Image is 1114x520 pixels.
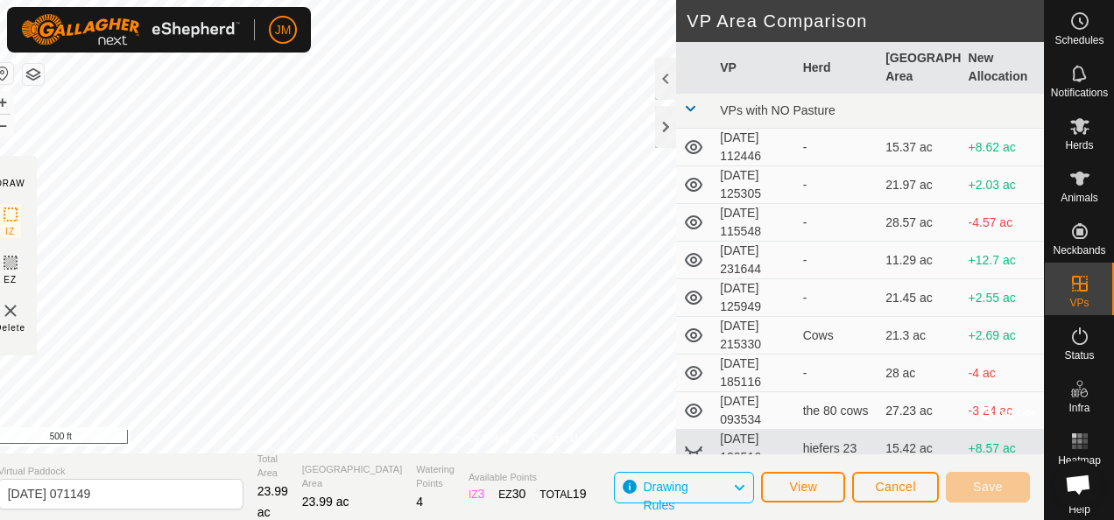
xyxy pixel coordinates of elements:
div: - [803,251,871,270]
span: View [789,480,817,494]
div: EZ [498,485,525,503]
div: the 80 cows [803,402,871,420]
td: +12.7 ac [962,242,1044,279]
td: [DATE] 125949 [713,279,795,317]
td: [DATE] 093534 [713,392,795,430]
td: [DATE] 112446 [713,129,795,166]
span: VPs with NO Pasture [720,103,835,117]
td: [DATE] 231644 [713,242,795,279]
th: Herd [796,42,878,94]
span: Watering Points [416,462,455,491]
div: IZ [469,485,484,503]
th: New Allocation [962,42,1044,94]
div: - [803,138,871,157]
span: Infra [1068,403,1089,413]
td: +2.69 ac [962,317,1044,355]
span: Schedules [1054,35,1103,46]
td: 28.57 ac [878,204,961,242]
td: [DATE] 130516 [713,430,795,467]
span: Drawing Rules [643,480,687,512]
td: 21.97 ac [878,166,961,204]
span: EZ [4,273,17,286]
button: Map Layers [23,64,44,85]
span: JM [275,21,292,39]
span: Notifications [1051,88,1108,98]
h2: VP Area Comparison [687,11,1044,32]
span: 19 [573,487,587,501]
td: 15.42 ac [878,430,961,467]
button: View [761,472,845,502]
span: 4 [416,495,423,509]
a: Contact Us [532,431,583,446]
td: 27.23 ac [878,392,961,430]
td: 11.29 ac [878,242,961,279]
img: Gallagher Logo [21,14,240,46]
span: Herds [1065,140,1093,151]
div: hiefers 23 [803,439,871,458]
span: Help [1068,504,1090,515]
td: -4.57 ac [962,204,1044,242]
td: [DATE] 125305 [713,166,795,204]
button: Cancel [852,472,939,502]
div: Cows [803,327,871,345]
span: [GEOGRAPHIC_DATA] Area [302,462,403,491]
span: Neckbands [1053,245,1105,256]
div: - [803,364,871,383]
td: -3.24 ac [962,392,1044,430]
td: +2.03 ac [962,166,1044,204]
button: Save [946,472,1030,502]
span: Status [1064,350,1094,361]
span: 3 [478,487,485,501]
span: Heatmap [1058,455,1101,466]
td: [DATE] 215330 [713,317,795,355]
div: TOTAL [539,485,586,503]
th: VP [713,42,795,94]
td: +8.57 ac [962,430,1044,467]
span: 30 [512,487,526,501]
div: Open chat [1054,460,1102,508]
div: - [803,214,871,232]
span: Cancel [875,480,916,494]
span: IZ [5,225,15,238]
a: Privacy Policy [445,431,511,446]
span: VPs [1069,298,1089,308]
td: 21.3 ac [878,317,961,355]
td: [DATE] 115548 [713,204,795,242]
td: 28 ac [878,355,961,392]
span: Animals [1061,193,1098,203]
td: -4 ac [962,355,1044,392]
td: +2.55 ac [962,279,1044,317]
span: Save [973,480,1003,494]
span: 23.99 ac [302,495,349,509]
td: [DATE] 185116 [713,355,795,392]
td: 21.45 ac [878,279,961,317]
td: 15.37 ac [878,129,961,166]
td: +8.62 ac [962,129,1044,166]
th: [GEOGRAPHIC_DATA] Area [878,42,961,94]
span: Available Points [469,470,587,485]
div: - [803,289,871,307]
span: 23.99 ac [257,484,288,519]
span: Total Area [257,452,288,481]
div: - [803,176,871,194]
